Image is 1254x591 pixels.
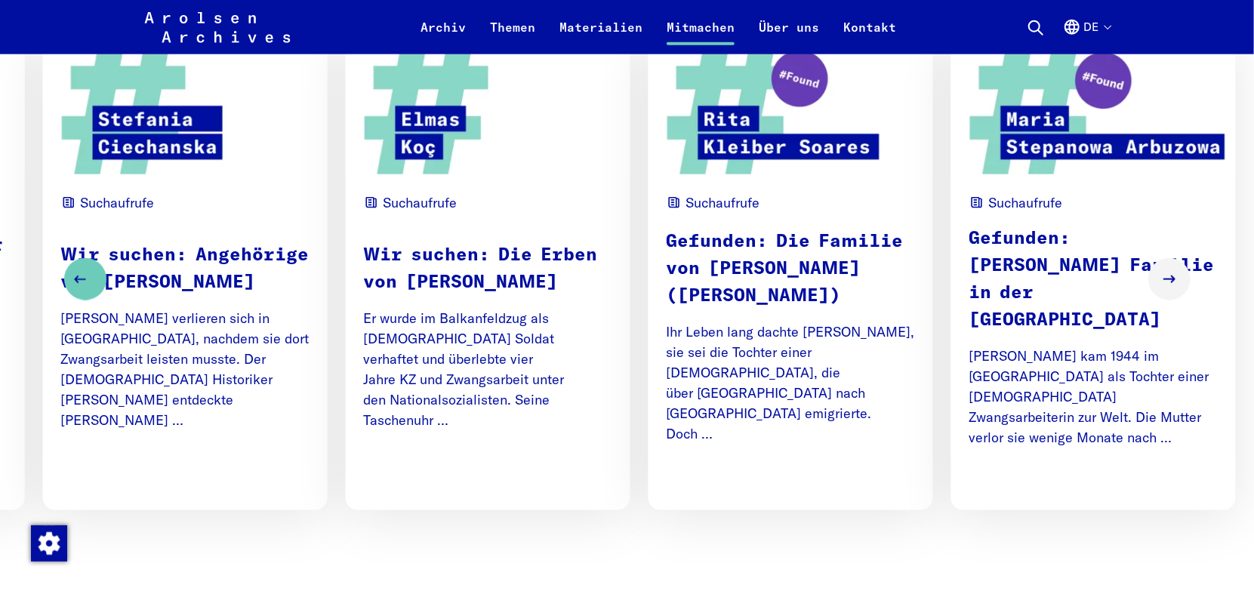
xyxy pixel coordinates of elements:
[969,225,1218,334] p: Gefunden: [PERSON_NAME] Familie in der [GEOGRAPHIC_DATA]
[667,322,915,444] p: Ihr Leben lang dachte [PERSON_NAME], sie sei die Tochter einer [DEMOGRAPHIC_DATA], die über [GEOG...
[969,346,1218,448] p: [PERSON_NAME] kam 1944 im [GEOGRAPHIC_DATA] als Tochter einer [DEMOGRAPHIC_DATA] Zwangsarbeiterin...
[64,258,106,300] button: Previous slide
[80,192,154,213] span: Suchaufrufe
[686,192,759,213] span: Suchaufrufe
[655,18,747,54] a: Mitmachen
[345,32,630,510] li: 5 / 7
[667,228,915,309] p: Gefunden: Die Familie von [PERSON_NAME] ([PERSON_NAME])
[60,308,309,430] p: [PERSON_NAME] verlieren sich in [GEOGRAPHIC_DATA], nachdem sie dort Zwangsarbeit leisten musste. ...
[31,525,67,562] img: Zustimmung ändern
[649,32,933,510] li: 6 / 7
[383,192,457,213] span: Suchaufrufe
[408,9,908,45] nav: Primär
[408,18,478,54] a: Archiv
[363,308,612,430] p: Er wurde im Balkanfeldzug als [DEMOGRAPHIC_DATA] Soldat verhaftet und überlebte vier Jahre KZ und...
[60,242,309,296] p: Wir suchen: Angehörige von [PERSON_NAME]
[30,525,66,561] div: Zustimmung ändern
[363,242,612,296] p: Wir suchen: Die Erben von [PERSON_NAME]
[831,18,908,54] a: Kontakt
[547,18,655,54] a: Materialien
[951,32,1236,510] li: 7 / 7
[42,32,327,510] li: 4 / 7
[478,18,547,54] a: Themen
[1148,258,1191,300] button: Next slide
[988,192,1062,213] span: Suchaufrufe
[1063,18,1111,54] button: Deutsch, Sprachauswahl
[747,18,831,54] a: Über uns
